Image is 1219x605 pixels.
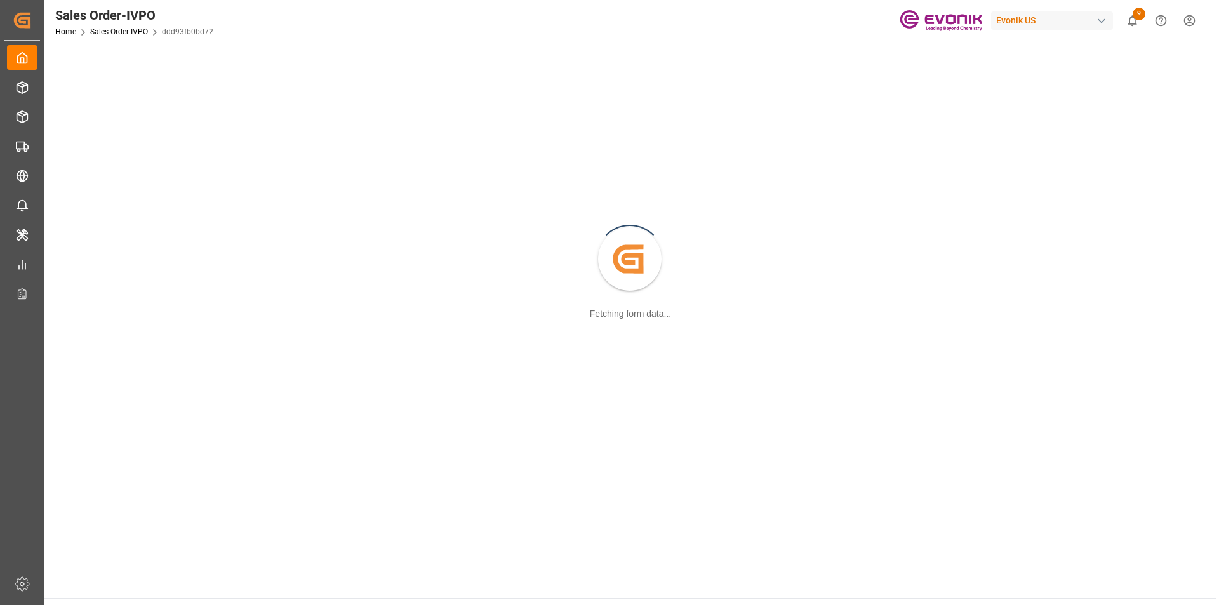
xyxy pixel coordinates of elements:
[991,8,1118,32] button: Evonik US
[590,307,671,321] div: Fetching form data...
[55,27,76,36] a: Home
[1147,6,1175,35] button: Help Center
[1118,6,1147,35] button: show 9 new notifications
[991,11,1113,30] div: Evonik US
[90,27,148,36] a: Sales Order-IVPO
[1133,8,1145,20] span: 9
[900,10,982,32] img: Evonik-brand-mark-Deep-Purple-RGB.jpeg_1700498283.jpeg
[55,6,213,25] div: Sales Order-IVPO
